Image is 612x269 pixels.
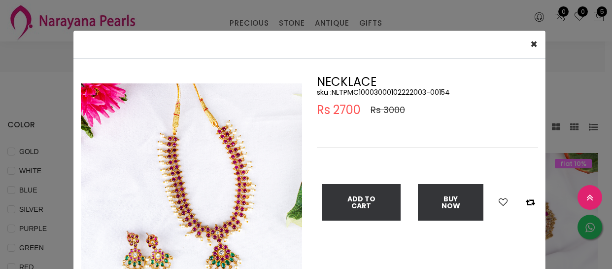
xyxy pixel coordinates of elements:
span: Rs 3000 [371,104,405,116]
button: Buy Now [418,184,483,221]
button: Add To Cart [322,184,401,221]
h2: NECKLACE [317,76,538,88]
button: Add to compare [523,196,538,209]
button: Add to wishlist [496,196,510,209]
span: × [530,36,538,52]
span: Rs 2700 [317,104,361,116]
h5: sku : NLTPMC10003000102222003-00154 [317,88,538,97]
